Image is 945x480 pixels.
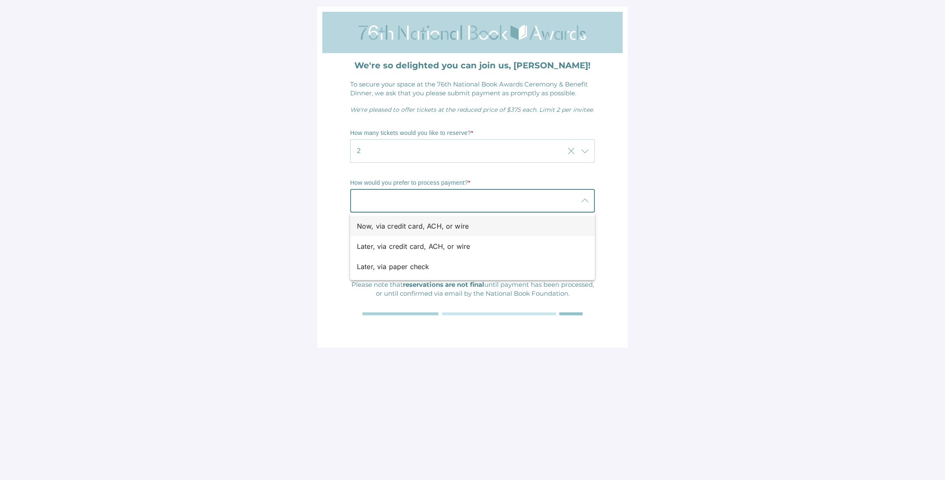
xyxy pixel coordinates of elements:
[350,106,594,113] span: We're pleased to offer tickets at the reduced price of $375 each. Limit 2 per invitee.
[354,60,591,70] strong: We're so delighted you can join us, [PERSON_NAME]!
[403,280,484,289] strong: reservations are not final
[357,221,581,231] div: Now, via credit card, ACH, or wire
[566,146,576,156] i: Clear
[350,129,595,138] p: How many tickets would you like to reserve?
[350,80,588,97] span: To secure your space at the 76th National Book Awards Ceremony & Benefit Dinner, we ask that you ...
[357,241,581,251] div: Later, via credit card, ACH, or wire
[357,146,361,156] span: 2
[351,280,594,297] span: Please note that until payment has been processed, or until confirmed via email by the National B...
[350,179,595,187] p: How would you prefer to process payment?
[357,262,581,272] div: Later, via paper check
